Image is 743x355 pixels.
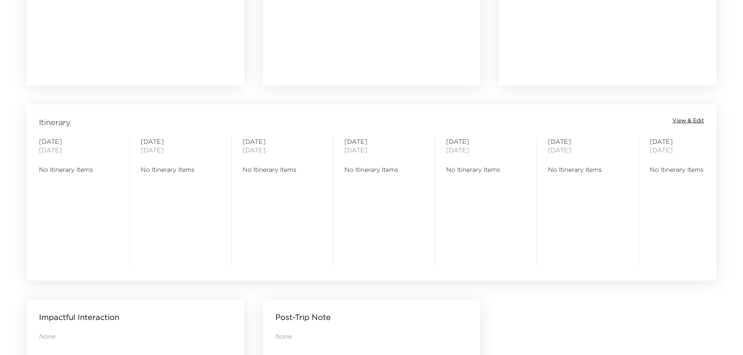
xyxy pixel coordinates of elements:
p: Impactful Interaction [39,312,119,323]
span: [DATE] [446,137,526,146]
span: [DATE] [141,146,220,154]
p: Post-Trip Note [275,312,331,323]
span: [DATE] [446,146,526,154]
span: [DATE] [548,137,628,146]
span: No Itinerary Items [141,165,220,174]
span: [DATE] [548,146,628,154]
p: None [39,332,232,341]
span: No Itinerary Items [39,165,119,174]
span: No Itinerary Items [243,165,322,174]
span: [DATE] [650,146,729,154]
span: [DATE] [39,137,119,146]
span: No Itinerary Items [446,165,526,174]
span: [DATE] [650,137,729,146]
span: No Itinerary Items [344,165,424,174]
span: No Itinerary Items [650,165,729,174]
span: [DATE] [344,137,424,146]
span: No Itinerary Items [548,165,628,174]
span: [DATE] [243,146,322,154]
p: None [275,332,468,341]
span: [DATE] [39,146,119,154]
span: [DATE] [141,137,220,146]
button: View & Edit [672,117,704,125]
span: [DATE] [243,137,322,146]
span: [DATE] [344,146,424,154]
span: Itinerary [39,117,71,128]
